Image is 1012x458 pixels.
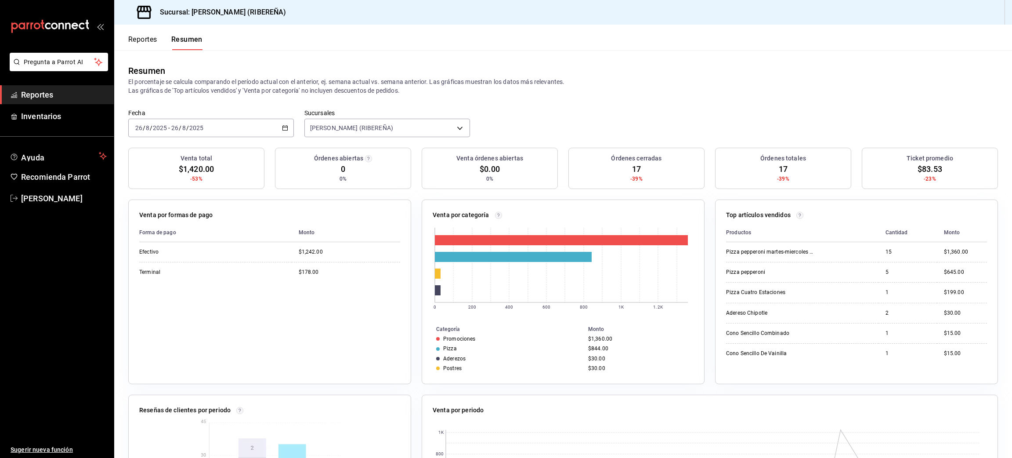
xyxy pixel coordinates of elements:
h3: Órdenes abiertas [314,154,363,163]
input: -- [145,124,150,131]
div: Terminal [139,269,227,276]
label: Fecha [128,110,294,116]
button: open_drawer_menu [97,23,104,30]
span: - [168,124,170,131]
p: Top artículos vendidos [726,211,791,220]
text: 600 [542,305,550,309]
span: -39% [630,175,643,183]
span: 0% [486,175,493,183]
span: $0.00 [480,163,500,175]
button: Pregunta a Parrot AI [10,53,108,71]
input: ---- [152,124,167,131]
span: Pregunta a Parrot AI [24,58,94,67]
div: $15.00 [944,350,987,357]
button: Resumen [171,35,202,50]
span: / [179,124,181,131]
text: 800 [580,305,588,309]
div: Pizza [443,345,457,352]
input: -- [135,124,143,131]
span: Reportes [21,89,107,101]
div: Promociones [443,336,475,342]
span: [PERSON_NAME] [21,193,107,204]
input: -- [182,124,186,131]
input: ---- [189,124,204,131]
span: $1,420.00 [179,163,214,175]
div: Pizza pepperoni martes-miercoles 89 [726,248,814,256]
p: Venta por periodo [433,406,484,415]
span: Sugerir nueva función [11,445,107,454]
span: 0% [340,175,347,183]
p: Venta por categoría [433,211,489,220]
div: $30.00 [588,356,690,362]
th: Monto [585,324,704,334]
div: Efectivo [139,248,227,256]
h3: Venta órdenes abiertas [456,154,523,163]
div: $30.00 [588,365,690,371]
text: 400 [505,305,513,309]
div: Aderezos [443,356,466,362]
text: 800 [436,452,444,457]
div: $1,242.00 [299,248,400,256]
div: $178.00 [299,269,400,276]
h3: Ticket promedio [907,154,953,163]
div: 1 [885,330,930,337]
div: $199.00 [944,289,987,296]
div: Cono Sencillo De Vainilla [726,350,814,357]
th: Forma de pago [139,223,292,242]
th: Productos [726,223,878,242]
button: Reportes [128,35,157,50]
p: Reseñas de clientes por periodo [139,406,231,415]
span: / [150,124,152,131]
div: 15 [885,248,930,256]
p: Venta por formas de pago [139,211,213,220]
span: 17 [632,163,641,175]
div: Pizza Cuatro Estaciones [726,289,814,296]
div: $15.00 [944,330,987,337]
input: -- [171,124,179,131]
th: Monto [937,223,987,242]
div: Adereso Chipotle [726,309,814,317]
span: -53% [190,175,202,183]
div: navigation tabs [128,35,202,50]
div: 2 [885,309,930,317]
th: Categoría [422,324,585,334]
div: 5 [885,269,930,276]
div: Pizza pepperoni [726,269,814,276]
th: Monto [292,223,400,242]
div: Resumen [128,64,165,77]
th: Cantidad [878,223,937,242]
span: 17 [779,163,788,175]
div: $645.00 [944,269,987,276]
span: Recomienda Parrot [21,171,107,183]
div: $30.00 [944,309,987,317]
span: / [143,124,145,131]
span: -23% [924,175,936,183]
h3: Venta total [181,154,212,163]
div: $844.00 [588,345,690,352]
span: [PERSON_NAME] (RIBEREÑA) [310,124,393,132]
h3: Órdenes cerradas [611,154,661,163]
div: 1 [885,350,930,357]
text: 200 [468,305,476,309]
span: / [186,124,189,131]
a: Pregunta a Parrot AI [6,64,108,73]
h3: Órdenes totales [760,154,806,163]
div: $1,360.00 [944,248,987,256]
div: Cono Sencillo Combinado [726,330,814,337]
span: Ayuda [21,151,95,161]
text: 0 [434,305,436,309]
span: Inventarios [21,110,107,122]
div: Postres [443,365,462,371]
h3: Sucursal: [PERSON_NAME] (RIBEREÑA) [153,7,286,18]
text: 1.2K [653,305,663,309]
span: -39% [777,175,789,183]
span: 0 [341,163,345,175]
text: 1K [438,430,444,435]
text: 1K [618,305,624,309]
label: Sucursales [304,110,470,116]
span: $83.53 [918,163,942,175]
div: $1,360.00 [588,336,690,342]
p: El porcentaje se calcula comparando el período actual con el anterior, ej. semana actual vs. sema... [128,77,998,95]
div: 1 [885,289,930,296]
